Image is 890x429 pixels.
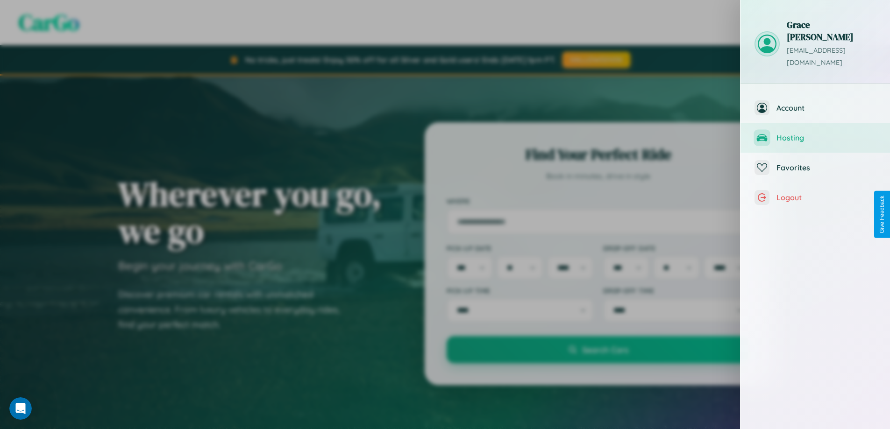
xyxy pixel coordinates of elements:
[740,153,890,183] button: Favorites
[776,133,876,142] span: Hosting
[776,193,876,202] span: Logout
[879,196,885,233] div: Give Feedback
[787,19,876,43] h3: Grace [PERSON_NAME]
[776,163,876,172] span: Favorites
[740,123,890,153] button: Hosting
[787,45,876,69] p: [EMAIL_ADDRESS][DOMAIN_NAME]
[740,183,890,212] button: Logout
[9,397,32,420] iframe: Intercom live chat
[740,93,890,123] button: Account
[776,103,876,113] span: Account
